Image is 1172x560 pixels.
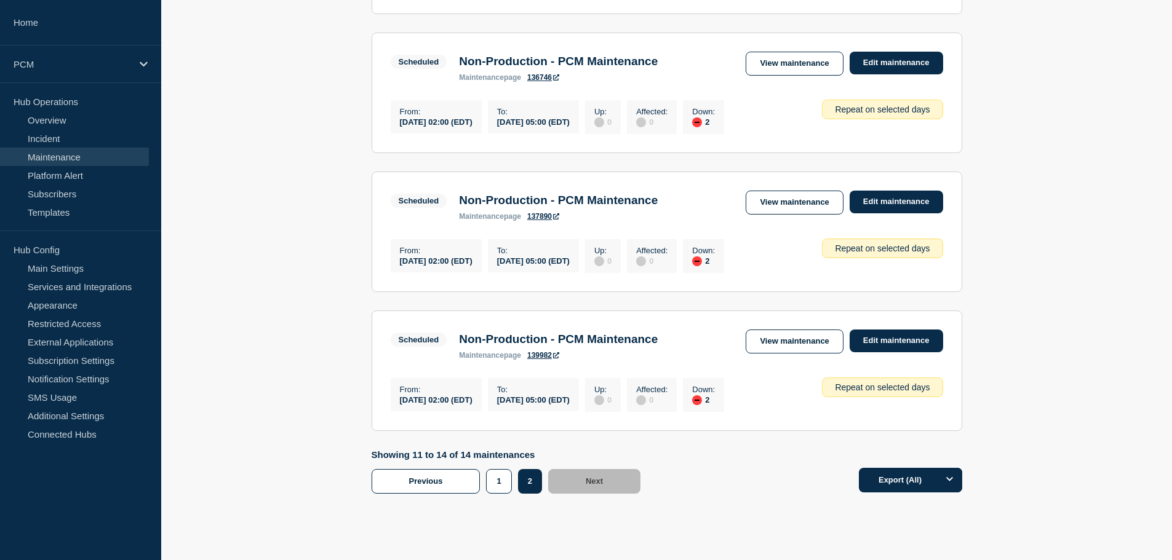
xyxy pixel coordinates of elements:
p: From : [400,107,472,116]
div: disabled [636,395,646,405]
p: Showing 11 to 14 of 14 maintenances [372,449,647,460]
a: 139982 [527,351,559,360]
p: page [459,212,521,221]
p: Affected : [636,385,668,394]
button: 1 [486,469,511,494]
p: To : [497,107,570,116]
div: down [692,256,702,266]
div: [DATE] 02:00 (EDT) [400,116,472,127]
div: 0 [594,116,612,127]
p: Affected : [636,246,668,255]
p: Up : [594,246,612,255]
div: Scheduled [399,57,439,66]
div: disabled [594,395,604,405]
a: 136746 [527,73,559,82]
p: Up : [594,385,612,394]
div: Scheduled [399,335,439,344]
p: Down : [692,246,715,255]
p: Up : [594,107,612,116]
div: down [692,117,702,127]
div: 2 [692,255,715,266]
div: Repeat on selected days [822,239,943,258]
div: [DATE] 02:00 (EDT) [400,255,472,266]
h3: Non-Production - PCM Maintenance [459,194,658,207]
p: Down : [692,107,715,116]
a: Edit maintenance [850,329,943,352]
span: Previous [409,476,443,486]
div: 2 [692,394,715,405]
div: [DATE] 02:00 (EDT) [400,394,472,404]
a: View maintenance [746,52,843,76]
span: maintenance [459,212,504,221]
p: page [459,351,521,360]
h3: Non-Production - PCM Maintenance [459,55,658,68]
p: Affected : [636,107,668,116]
div: disabled [594,256,604,266]
div: down [692,395,702,405]
p: Down : [692,385,715,394]
div: Repeat on selected days [822,100,943,119]
div: 2 [692,116,715,127]
div: Repeat on selected days [822,377,943,397]
span: maintenance [459,351,504,360]
p: From : [400,385,472,394]
div: [DATE] 05:00 (EDT) [497,255,570,266]
button: Options [938,468,962,492]
p: PCM [14,59,132,69]
div: [DATE] 05:00 (EDT) [497,394,570,404]
a: View maintenance [746,329,843,353]
div: 0 [636,116,668,127]
div: disabled [636,117,646,127]
span: Next [586,476,603,486]
h3: Non-Production - PCM Maintenance [459,333,658,346]
button: Previous [372,469,480,494]
p: To : [497,385,570,394]
div: disabled [636,256,646,266]
div: disabled [594,117,604,127]
button: Next [548,469,640,494]
p: To : [497,246,570,255]
p: page [459,73,521,82]
a: Edit maintenance [850,52,943,74]
button: 2 [518,469,542,494]
a: View maintenance [746,191,843,215]
p: From : [400,246,472,255]
div: 0 [594,394,612,405]
span: maintenance [459,73,504,82]
div: Scheduled [399,196,439,205]
button: Export (All) [859,468,962,492]
div: [DATE] 05:00 (EDT) [497,116,570,127]
a: Edit maintenance [850,191,943,213]
div: 0 [636,394,668,405]
a: 137890 [527,212,559,221]
div: 0 [636,255,668,266]
div: 0 [594,255,612,266]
